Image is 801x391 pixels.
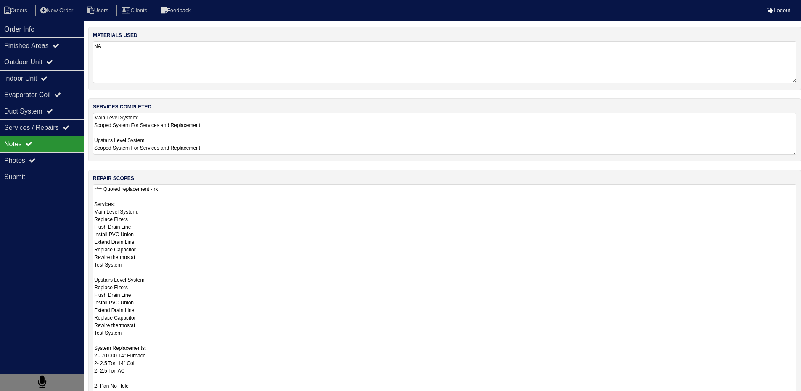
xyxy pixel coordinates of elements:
[35,7,80,13] a: New Order
[116,7,154,13] a: Clients
[93,174,134,182] label: repair scopes
[156,5,198,16] li: Feedback
[93,32,137,39] label: materials used
[82,5,115,16] li: Users
[35,5,80,16] li: New Order
[767,7,790,13] a: Logout
[93,113,796,155] textarea: Main Level System: Scoped System For Services and Replacement. Upstairs Level System: Scoped Syst...
[82,7,115,13] a: Users
[93,41,796,83] textarea: NA
[93,103,151,111] label: services completed
[116,5,154,16] li: Clients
